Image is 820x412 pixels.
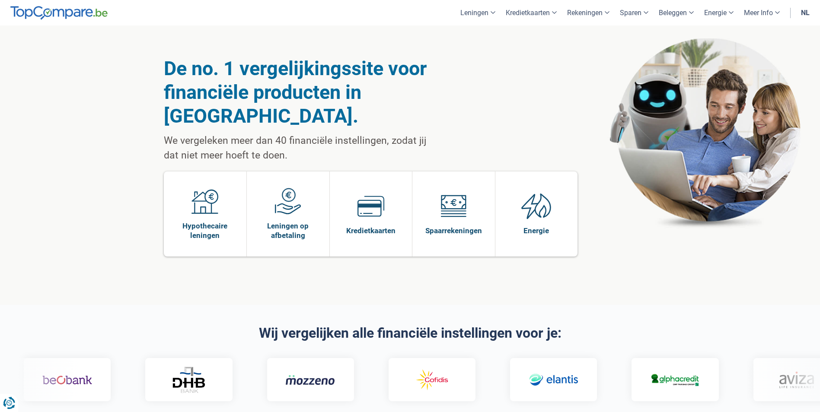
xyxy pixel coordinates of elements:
img: DHB Bank [172,367,206,393]
a: Energie Energie [495,171,578,257]
a: Kredietkaarten Kredietkaarten [330,171,412,257]
span: Hypothecaire leningen [168,221,242,240]
span: Leningen op afbetaling [251,221,325,240]
img: Hypothecaire leningen [191,188,218,215]
img: Cofidis [407,368,457,393]
a: Spaarrekeningen Spaarrekeningen [412,171,495,257]
img: Spaarrekeningen [440,193,467,219]
img: Alphacredit [650,372,700,387]
h1: De no. 1 vergelijkingssite voor financiële producten in [GEOGRAPHIC_DATA]. [164,57,435,128]
img: Leningen op afbetaling [274,188,301,215]
span: Energie [523,226,549,235]
span: Spaarrekeningen [425,226,482,235]
h2: Wij vergelijken alle financiële instellingen voor je: [164,326,657,341]
img: Energie [521,193,552,219]
img: Mozzeno [286,374,335,385]
span: Kredietkaarten [346,226,396,235]
a: Hypothecaire leningen Hypothecaire leningen [164,171,247,257]
img: Elantis [529,368,578,393]
img: TopCompare [10,6,108,20]
p: We vergeleken meer dan 40 financiële instellingen, zodat jij dat niet meer hoeft te doen. [164,133,435,163]
img: Kredietkaarten [357,193,384,219]
a: Leningen op afbetaling Leningen op afbetaling [247,171,329,257]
